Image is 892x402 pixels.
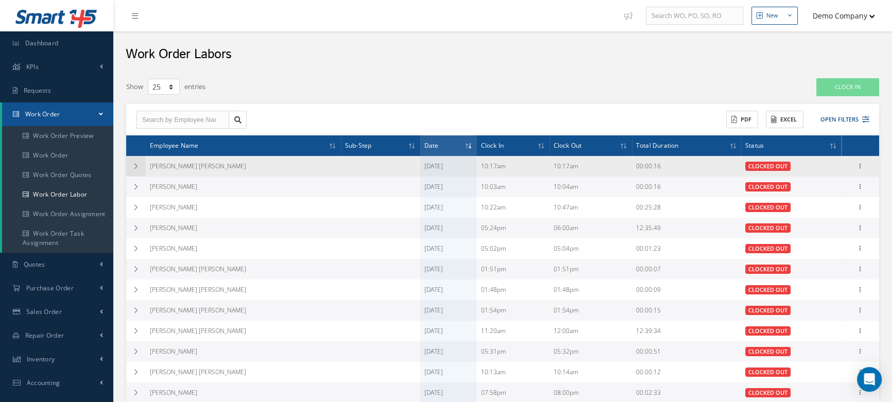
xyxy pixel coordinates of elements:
[420,197,477,218] td: [DATE]
[146,300,341,321] td: [PERSON_NAME] [PERSON_NAME]
[632,300,741,321] td: 00:00:15
[146,156,341,177] td: [PERSON_NAME] [PERSON_NAME]
[476,362,549,382] td: 10:13am
[550,218,632,238] td: 06:00am
[745,223,791,233] span: CLOCKED OUT
[550,238,632,259] td: 05:04pm
[184,78,205,92] label: entries
[766,11,778,20] div: New
[476,259,549,279] td: 01:51pm
[2,102,113,126] a: Work Order
[2,204,113,224] a: Work Order Assignment
[25,331,64,340] span: Repair Order
[146,218,341,238] td: [PERSON_NAME]
[550,362,632,382] td: 10:14am
[745,285,791,294] span: CLOCKED OUT
[420,321,477,341] td: [DATE]
[745,265,791,274] span: CLOCKED OUT
[550,341,632,362] td: 05:32pm
[636,140,679,150] span: Total Duration
[27,355,55,363] span: Inventory
[476,279,549,300] td: 01:48pm
[476,300,549,321] td: 01:54pm
[745,306,791,315] span: CLOCKED OUT
[476,177,549,197] td: 10:03am
[136,111,229,129] input: Search by Employee Name
[745,244,791,253] span: CLOCKED OUT
[2,185,113,204] a: Work Order Labor
[420,300,477,321] td: [DATE]
[632,279,741,300] td: 00:00:09
[745,368,791,377] span: CLOCKED OUT
[345,140,372,150] span: Sub-Step
[146,362,341,382] td: [PERSON_NAME] [PERSON_NAME]
[420,238,477,259] td: [DATE]
[420,279,477,300] td: [DATE]
[481,140,504,150] span: Clock In
[632,238,741,259] td: 00:01:23
[550,279,632,300] td: 01:48pm
[420,156,477,177] td: [DATE]
[632,259,741,279] td: 00:00:07
[476,321,549,341] td: 11:20am
[550,321,632,341] td: 12:00am
[146,341,341,362] td: [PERSON_NAME]
[745,182,791,191] span: CLOCKED OUT
[745,388,791,397] span: CLOCKED OUT
[420,259,477,279] td: [DATE]
[550,197,632,218] td: 10:47am
[27,378,60,387] span: Accounting
[420,341,477,362] td: [DATE]
[476,218,549,238] td: 05:24pm
[146,238,341,259] td: [PERSON_NAME]
[150,140,199,150] span: Employee Name
[424,140,439,150] span: Date
[126,78,143,92] label: Show
[146,177,341,197] td: [PERSON_NAME]
[632,341,741,362] td: 00:00:51
[26,307,62,316] span: Sales Order
[745,347,791,356] span: CLOCKED OUT
[2,146,113,165] a: Work Order
[550,156,632,177] td: 10:17am
[632,362,741,382] td: 00:00:12
[550,177,632,197] td: 10:04am
[26,62,39,71] span: KPIs
[2,126,113,146] a: Work Order Preview
[476,197,549,218] td: 10:22am
[476,341,549,362] td: 05:31pm
[632,197,741,218] td: 00:25:28
[126,47,232,62] h2: Work Order Labors
[745,326,791,336] span: CLOCKED OUT
[550,259,632,279] td: 01:51pm
[646,7,743,25] input: Search WO, PO, SO, RO
[24,260,45,269] span: Quotes
[420,177,477,197] td: [DATE]
[146,259,341,279] td: [PERSON_NAME] [PERSON_NAME]
[632,321,741,341] td: 12:39:34
[726,111,758,129] button: PDF
[146,321,341,341] td: [PERSON_NAME] [PERSON_NAME]
[811,111,869,128] button: Open Filters
[751,7,798,25] button: New
[632,218,741,238] td: 12:35:49
[554,140,582,150] span: Clock Out
[2,165,113,185] a: Work Order Quotes
[26,284,74,292] span: Purchase Order
[745,140,764,150] span: Status
[420,362,477,382] td: [DATE]
[816,78,879,96] button: Clock In
[745,203,791,212] span: CLOCKED OUT
[803,6,875,26] button: Demo Company
[146,197,341,218] td: [PERSON_NAME]
[146,279,341,300] td: [PERSON_NAME] [PERSON_NAME]
[420,218,477,238] td: [DATE]
[25,39,59,47] span: Dashboard
[857,367,882,392] div: Open Intercom Messenger
[632,177,741,197] td: 00:00:16
[550,300,632,321] td: 01:54pm
[25,110,60,118] span: Work Order
[2,224,113,253] a: Work Order Task Assignment
[745,162,791,171] span: CLOCKED OUT
[766,111,803,129] button: Excel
